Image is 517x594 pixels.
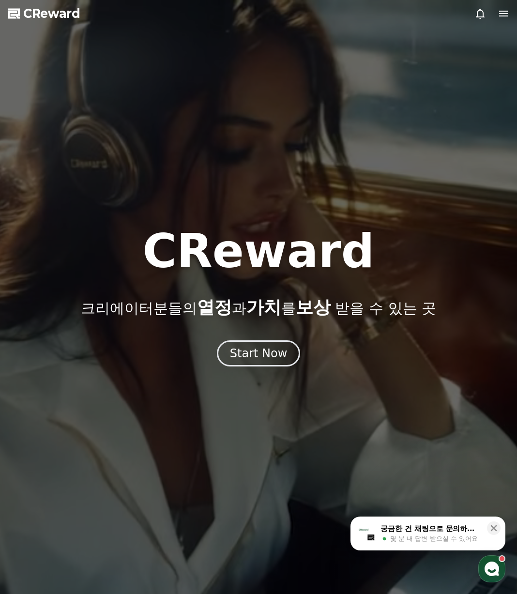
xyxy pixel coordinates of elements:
span: 열정 [197,297,232,317]
span: 가치 [246,297,281,317]
span: 홈 [30,321,36,329]
span: 설정 [150,321,161,329]
a: 홈 [3,307,64,331]
a: 대화 [64,307,125,331]
h1: CReward [142,228,374,274]
a: 설정 [125,307,186,331]
button: Start Now [217,340,301,366]
p: 크리에이터분들의 과 를 받을 수 있는 곳 [81,298,436,317]
span: 대화 [89,322,100,330]
a: Start Now [217,350,301,359]
a: CReward [8,6,80,21]
span: 보상 [296,297,331,317]
span: CReward [23,6,80,21]
div: Start Now [230,346,288,361]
